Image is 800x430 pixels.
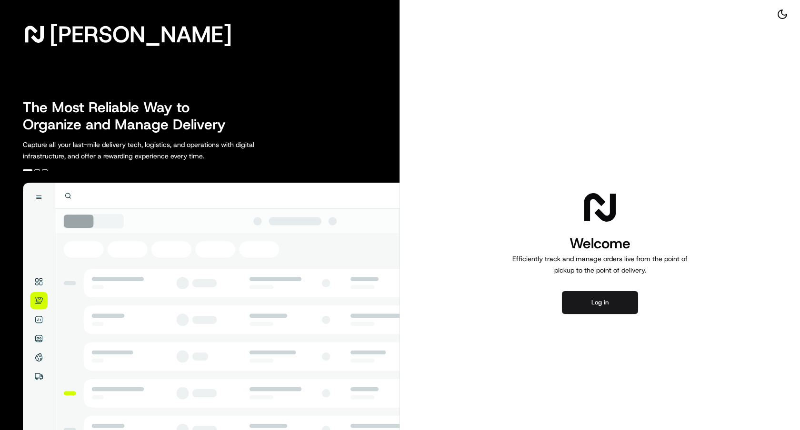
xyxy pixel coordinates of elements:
[509,253,691,276] p: Efficiently track and manage orders live from the point of pickup to the point of delivery.
[23,139,297,162] p: Capture all your last-mile delivery tech, logistics, and operations with digital infrastructure, ...
[50,25,232,44] span: [PERSON_NAME]
[509,234,691,253] h1: Welcome
[562,291,638,314] button: Log in
[23,99,236,133] h2: The Most Reliable Way to Organize and Manage Delivery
